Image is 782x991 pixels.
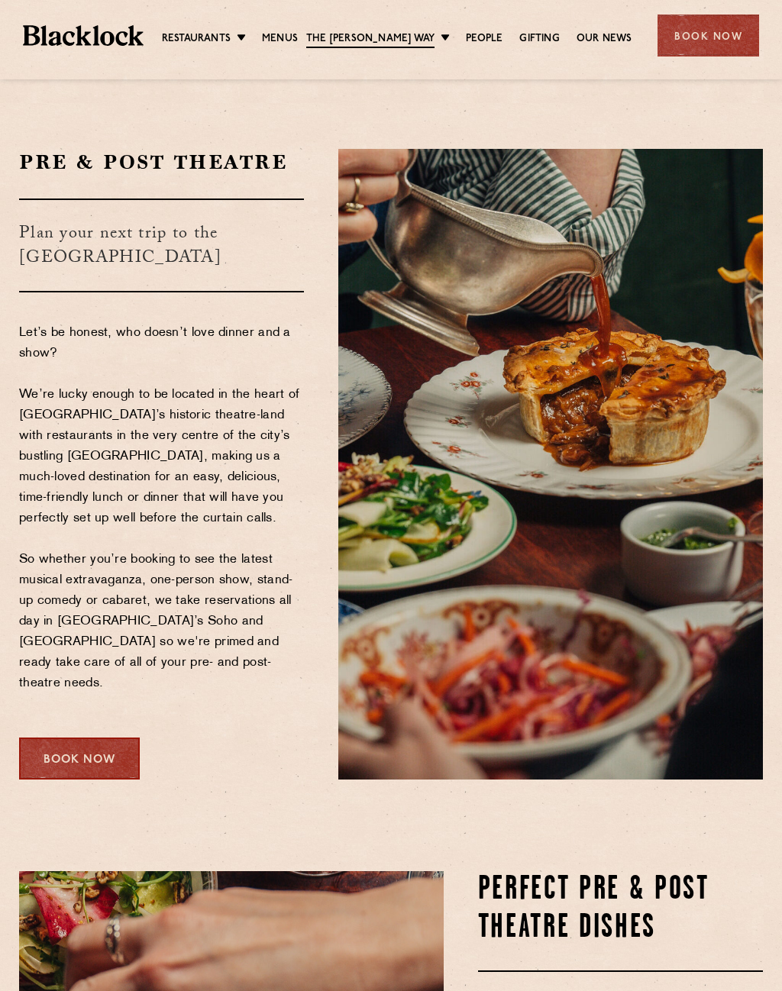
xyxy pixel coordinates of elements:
[306,31,435,48] a: The [PERSON_NAME] Way
[338,149,763,780] img: Butcher-cut-Pie-Apr25-Blacklock-6616-2-scaled-e1752588787453.jpg
[519,31,559,47] a: Gifting
[262,31,298,47] a: Menus
[19,738,140,780] div: Book Now
[162,31,231,47] a: Restaurants
[577,31,632,47] a: Our News
[466,31,502,47] a: People
[23,25,144,46] img: BL_Textured_Logo-footer-cropped.svg
[19,199,304,292] h3: Plan your next trip to the [GEOGRAPHIC_DATA]
[19,149,304,176] h2: Pre & Post Theatre
[19,323,304,715] p: Let’s be honest, who doesn’t love dinner and a show? We’re lucky enough to be located in the hear...
[658,15,759,56] div: Book Now
[478,871,763,947] h2: Perfect Pre & Post Theatre Dishes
